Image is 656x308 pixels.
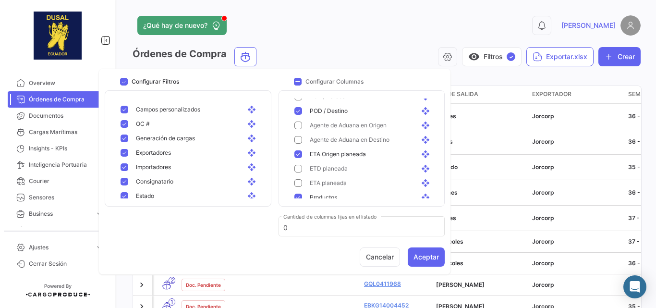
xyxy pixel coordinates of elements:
[436,90,478,99] span: Día de Salida
[532,259,554,267] span: Jorcorp
[29,111,104,120] span: Documentos
[462,47,522,66] button: visibilityFiltros✓
[421,164,433,173] mat-icon: open_with
[29,193,104,202] span: Sensores
[136,105,200,114] span: Campos personalizados
[310,164,348,173] span: ETD planeada
[95,209,104,218] span: expand_more
[561,21,616,30] span: [PERSON_NAME]
[310,179,347,187] span: ETA planeada
[532,238,554,245] span: Jorcorp
[364,280,428,288] a: GQL0411968
[132,77,179,86] h3: Configurar Filtros
[507,52,515,61] span: ✓
[528,86,624,103] datatable-header-cell: Exportador
[436,214,524,222] div: Martes
[436,112,524,121] div: Jueves
[247,105,259,114] mat-icon: open_with
[235,48,256,66] button: Ocean
[532,163,554,171] span: Jorcorp
[29,177,104,185] span: Courier
[421,179,433,187] mat-icon: open_with
[29,259,104,268] span: Cerrar Sesión
[137,16,227,35] button: ¿Qué hay de nuevo?
[29,160,104,169] span: Inteligencia Portuaria
[136,148,171,157] span: Exportadores
[247,134,259,143] mat-icon: open_with
[95,243,104,252] span: expand_more
[421,107,433,115] mat-icon: open_with
[623,275,646,298] div: Abrir Intercom Messenger
[305,77,364,86] h3: Configurar Columnas
[8,189,108,206] a: Sensores
[421,136,433,144] mat-icon: open_with
[136,177,173,186] span: Consignatario
[360,247,400,267] button: Cancelar
[421,150,433,159] mat-icon: open_with
[29,209,91,218] span: Business
[436,188,524,197] div: Viernes
[136,134,195,143] span: Generación de cargas
[432,86,528,103] datatable-header-cell: Día de Salida
[468,51,480,62] span: visibility
[169,298,175,306] span: 1
[136,120,150,128] span: OC #
[620,15,641,36] img: placeholder-user.png
[436,237,524,246] div: Miércoles
[310,107,348,115] span: POD / Destino
[143,21,207,30] span: ¿Qué hay de nuevo?
[310,193,337,202] span: Productos
[247,177,259,186] mat-icon: open_with
[95,226,104,234] span: expand_more
[29,128,104,136] span: Cargas Marítimas
[436,137,524,146] div: Lunes
[8,157,108,173] a: Inteligencia Portuaria
[421,121,433,130] mat-icon: open_with
[247,192,259,200] mat-icon: open_with
[310,121,387,130] span: Agente de Aduana en Origen
[169,277,175,284] span: 2
[436,259,524,268] div: Miércoles
[8,140,108,157] a: Insights - KPIs
[598,47,641,66] button: Crear
[29,95,104,104] span: Órdenes de Compra
[247,163,259,172] mat-icon: open_with
[133,47,259,66] h3: Órdenes de Compra
[29,144,104,153] span: Insights - KPIs
[8,108,108,124] a: Documentos
[8,75,108,91] a: Overview
[247,120,259,128] mat-icon: open_with
[310,150,366,159] span: ETA Origen planeada
[310,136,389,144] span: Agente de Aduana en Destino
[532,112,554,120] span: Jorcorp
[136,192,154,200] span: Estado
[436,163,524,172] div: Sábado
[29,79,104,87] span: Overview
[532,189,554,196] span: Jorcorp
[526,47,594,66] button: Exportar.xlsx
[532,214,554,222] span: Jorcorp
[8,173,108,189] a: Courier
[136,163,171,172] span: Importadores
[247,148,259,157] mat-icon: open_with
[29,226,91,234] span: Estadísticas
[408,247,445,267] button: Aceptar
[137,280,146,290] a: Expand/Collapse Row
[532,281,554,288] span: Jorcorp
[436,281,524,289] div: [PERSON_NAME]
[34,12,82,60] img: a285b2dc-690d-45b2-9f09-4c8154f86cbc.png
[8,91,108,108] a: Órdenes de Compra
[532,90,571,99] span: Exportador
[29,243,91,252] span: Ajustes
[532,138,554,145] span: Jorcorp
[186,281,221,289] span: Doc. Pendiente
[421,193,433,202] mat-icon: open_with
[8,124,108,140] a: Cargas Marítimas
